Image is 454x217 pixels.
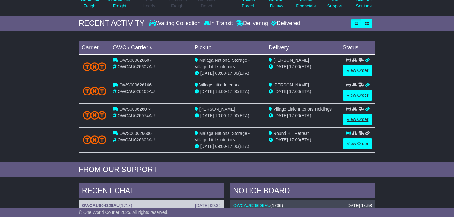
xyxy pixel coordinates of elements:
[110,41,192,54] td: OWC / Carrier #
[269,64,337,70] div: (ETA)
[83,87,106,95] img: TNT_Domestic.png
[200,89,214,94] span: [DATE]
[82,203,120,208] a: OWCAU604826AU
[118,113,155,118] span: OWCAU626074AU
[233,203,270,208] a: OWCAU626606AU
[120,107,152,112] span: OWS000626074
[233,203,372,208] div: ( )
[79,165,375,174] div: FROM OUR SUPPORT
[227,113,238,118] span: 17:00
[195,88,263,95] div: - (ETA)
[273,58,309,63] span: [PERSON_NAME]
[215,71,226,76] span: 09:00
[79,19,149,28] div: RECENT ACTIVITY -
[273,107,332,112] span: Village Little Interiors Holdings
[83,111,106,119] img: TNT_Domestic.png
[230,183,375,200] div: NOTICE BOARD
[269,137,337,143] div: (ETA)
[195,143,263,150] div: - (ETA)
[199,82,240,87] span: Village Little Interiors
[274,137,288,142] span: [DATE]
[199,107,235,112] span: [PERSON_NAME]
[215,113,226,118] span: 10:00
[343,114,373,125] a: View Order
[120,58,152,63] span: OWS000626607
[195,70,263,77] div: - (ETA)
[79,41,110,54] td: Carrier
[149,20,202,27] div: Waiting Collection
[343,90,373,101] a: View Order
[195,58,250,69] span: Malaga National Storage - Village Little Interiors
[79,183,224,200] div: RECENT CHAT
[289,89,300,94] span: 17:00
[227,71,238,76] span: 17:00
[273,131,309,136] span: Round Hill Retreat
[343,65,373,76] a: View Order
[289,113,300,118] span: 17:00
[118,137,155,142] span: OWCAU626606AU
[272,203,282,208] span: 1736
[343,138,373,149] a: View Order
[234,20,270,27] div: Delivering
[270,20,300,27] div: Delivered
[202,20,234,27] div: In Transit
[195,131,250,142] span: Malaga National Storage - Village Little Interiors
[195,113,263,119] div: - (ETA)
[120,131,152,136] span: OWS000626606
[79,210,169,215] span: © One World Courier 2025. All rights reserved.
[200,144,214,149] span: [DATE]
[269,88,337,95] div: (ETA)
[200,113,214,118] span: [DATE]
[83,62,106,71] img: TNT_Domestic.png
[118,64,155,69] span: OWCAU626607AU
[121,203,131,208] span: 1718
[340,41,375,54] td: Status
[346,203,372,208] div: [DATE] 14:58
[82,203,221,208] div: ( )
[273,82,309,87] span: [PERSON_NAME]
[215,89,226,94] span: 14:00
[274,113,288,118] span: [DATE]
[83,135,106,144] img: TNT_Domestic.png
[266,41,340,54] td: Delivery
[269,113,337,119] div: (ETA)
[118,89,155,94] span: OWCAU626166AU
[289,137,300,142] span: 17:00
[289,64,300,69] span: 17:00
[274,64,288,69] span: [DATE]
[227,144,238,149] span: 17:00
[215,144,226,149] span: 09:00
[195,203,221,208] div: [DATE] 09:32
[227,89,238,94] span: 17:00
[120,82,152,87] span: OWS000626166
[200,71,214,76] span: [DATE]
[192,41,266,54] td: Pickup
[274,89,288,94] span: [DATE]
